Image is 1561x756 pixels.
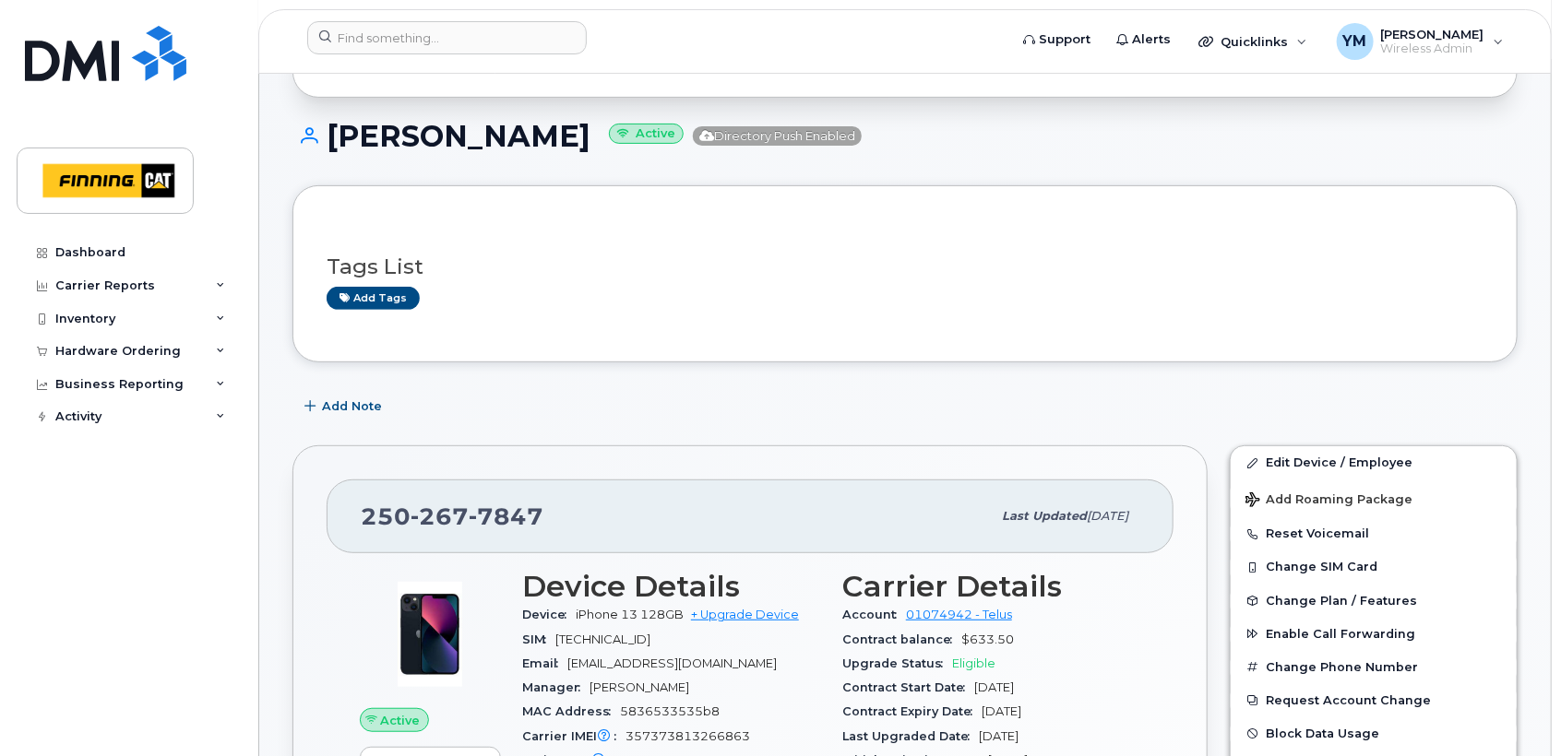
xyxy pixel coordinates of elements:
[1266,627,1415,641] span: Enable Call Forwarding
[307,21,587,54] input: Find something...
[1231,446,1517,479] a: Edit Device / Employee
[842,704,982,718] span: Contract Expiry Date
[327,255,1484,278] h3: Tags List
[1231,585,1517,618] button: Change Plan / Features
[1231,550,1517,584] button: Change SIM Card
[906,608,1012,621] a: 01074942 - Telus
[974,680,1014,694] span: [DATE]
[952,656,995,670] span: Eligible
[1343,30,1367,53] span: YM
[620,704,720,718] span: 5836533535b8
[1132,30,1171,49] span: Alerts
[522,704,620,718] span: MAC Address
[576,608,684,621] span: iPhone 13 128GB
[469,502,543,530] span: 7847
[590,680,689,694] span: [PERSON_NAME]
[1231,717,1517,750] button: Block Data Usage
[522,608,576,621] span: Device
[842,680,974,694] span: Contract Start Date
[1231,479,1517,517] button: Add Roaming Package
[375,579,485,690] img: image20231002-4137094-11ngalm.jpeg
[609,124,684,145] small: Active
[1245,492,1412,510] span: Add Roaming Package
[979,729,1019,743] span: [DATE]
[522,729,626,743] span: Carrier IMEI
[522,632,555,646] span: SIM
[1221,34,1288,49] span: Quicklinks
[411,502,469,530] span: 267
[361,502,543,530] span: 250
[961,632,1014,646] span: $633.50
[1039,30,1090,49] span: Support
[555,632,650,646] span: [TECHNICAL_ID]
[292,120,1518,152] h1: [PERSON_NAME]
[1231,618,1517,651] button: Enable Call Forwarding
[691,608,799,621] a: + Upgrade Device
[1381,41,1484,56] span: Wireless Admin
[842,729,979,743] span: Last Upgraded Date
[626,729,750,743] span: 357373813266863
[1231,684,1517,717] button: Request Account Change
[693,126,862,146] span: Directory Push Enabled
[842,570,1140,603] h3: Carrier Details
[842,632,961,646] span: Contract balance
[1002,509,1087,523] span: Last updated
[522,680,590,694] span: Manager
[1324,23,1517,60] div: Yen Meloncelli
[292,390,398,423] button: Add Note
[1266,594,1417,608] span: Change Plan / Features
[327,287,420,310] a: Add tags
[1481,676,1547,742] iframe: Messenger Launcher
[1087,509,1128,523] span: [DATE]
[381,712,421,729] span: Active
[567,656,777,670] span: [EMAIL_ADDRESS][DOMAIN_NAME]
[1010,21,1103,58] a: Support
[1231,517,1517,550] button: Reset Voicemail
[1381,27,1484,41] span: [PERSON_NAME]
[1231,651,1517,684] button: Change Phone Number
[982,704,1021,718] span: [DATE]
[842,656,952,670] span: Upgrade Status
[1103,21,1184,58] a: Alerts
[322,397,382,415] span: Add Note
[1186,23,1320,60] div: Quicklinks
[842,608,906,621] span: Account
[522,656,567,670] span: Email
[522,570,820,603] h3: Device Details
